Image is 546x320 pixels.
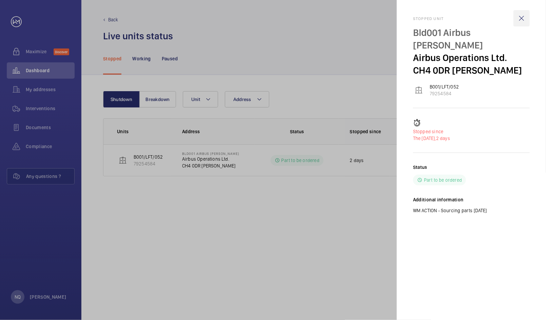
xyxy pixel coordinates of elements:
p: Stopped since [413,128,530,135]
img: elevator.svg [415,86,423,94]
p: Bld001 Airbus [PERSON_NAME] [413,26,530,52]
p: 79254584 [430,90,459,97]
p: Airbus Operations Ltd. [413,52,530,64]
p: Part to be ordered [424,177,462,183]
h2: Status [413,164,427,171]
h2: Additional information [413,196,530,203]
p: WM ACTION - Sourcing parts [DATE] [413,207,530,214]
span: The [DATE], [413,136,436,141]
p: B001/LFT/052 [430,83,459,90]
h2: Stopped unit [413,16,530,21]
p: CH4 0DR [PERSON_NAME] [413,64,530,77]
p: 2 days [413,135,530,142]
